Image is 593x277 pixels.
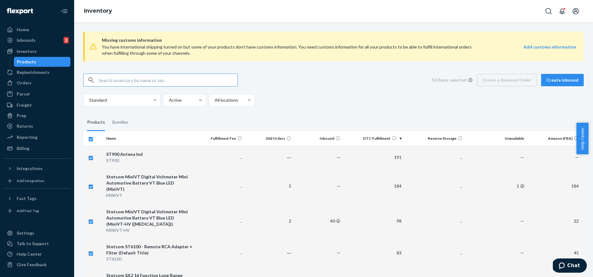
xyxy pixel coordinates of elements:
p: ... [198,154,242,160]
div: Orders [17,80,32,86]
div: MINIVT [106,192,193,198]
a: Inventory [4,46,70,56]
input: All locations [214,97,215,103]
div: Add Fast Tag [17,208,39,213]
div: Reporting [17,134,37,140]
p: ... [406,183,463,189]
td: 184 [343,168,404,203]
a: Inventory [84,7,112,14]
div: Products [17,59,36,65]
div: Replenishments [17,69,49,75]
th: Fulfillment Fee [196,131,245,146]
a: Add Fast Tag [4,206,70,216]
a: Help Center [4,249,70,259]
a: Inbounds2 [4,35,70,45]
div: Integrations [17,165,43,172]
div: Stetsom MiniVT Digital Voltmeter Mini Automotive Battery VT Blue LED (MiniVT) [106,174,193,192]
div: 2 [64,37,69,43]
td: ― [245,146,294,168]
button: Open account menu [570,5,582,17]
a: Prep [4,111,70,121]
div: Settings [17,230,34,236]
span: — [520,155,524,160]
td: 5 [245,168,294,203]
div: Stetsom ST6100 - Remote RCA Adapter + Filter (Default Title) [106,244,193,256]
p: ... [406,250,463,256]
th: Reserve Storage [404,131,465,146]
a: Reporting [4,132,70,142]
a: Parcel [4,89,70,99]
button: Integrations [4,164,70,173]
span: — [575,155,579,160]
td: 45 [527,238,584,267]
th: Name [104,131,196,146]
a: Home [4,25,70,35]
th: Amazon (FBA) [527,131,584,146]
a: Returns [4,121,70,131]
td: 184 [527,168,584,203]
div: ST6100 [106,256,193,262]
div: Billing [17,145,29,151]
div: Products [87,114,105,131]
p: ... [406,154,463,160]
span: — [337,183,340,189]
div: You have international shipping turned on but some of your products don’t have customs informatio... [102,44,482,56]
button: Open Search Box [542,5,555,17]
a: Freight [4,100,70,110]
td: 191 [343,146,404,168]
button: Open notifications [556,5,568,17]
a: Billing [4,143,70,153]
div: Give Feedback [17,262,47,268]
button: Create inbound [541,74,584,86]
th: Inbound [294,131,343,146]
div: 50 items selected [432,74,473,86]
ol: breadcrumbs [79,2,117,20]
th: Unavailable [465,131,526,146]
button: Help Center [576,123,588,154]
td: 1 [465,168,526,203]
td: ― [245,238,294,267]
span: — [337,155,340,160]
div: Prep [17,113,26,119]
div: Home [17,27,29,33]
button: Talk to Support [4,239,70,249]
span: Missing customs information [102,36,576,44]
td: 83 [343,238,404,267]
div: Returns [17,123,33,129]
div: Fast Tags [17,195,36,202]
button: Close Navigation [58,5,70,17]
td: 22 [527,203,584,238]
iframe: Opens a widget where you can chat to one of our agents [553,258,587,274]
div: ST900 [106,157,193,164]
button: Give Feedback [4,260,70,270]
div: Bundles [112,114,128,131]
td: 40 [294,203,343,238]
a: Products [14,57,71,67]
div: Talk to Support [17,241,49,247]
div: MINIVT-HV [106,227,193,233]
span: — [337,250,340,255]
input: Active [168,97,169,103]
div: Parcel [17,91,30,97]
strong: Add customs information [524,44,576,49]
div: Freight [17,102,32,108]
td: 2 [245,203,294,238]
img: Flexport logo [7,8,33,14]
div: Inbounds [17,37,36,43]
p: ... [406,218,463,224]
div: Help Center [17,251,42,257]
span: — [520,250,524,255]
td: 98 [343,203,404,238]
button: Fast Tags [4,194,70,203]
div: Add Integration [17,178,44,183]
div: Inventory [17,48,36,54]
a: Replenishments [4,67,70,77]
a: Add customs information [524,44,576,56]
span: — [520,218,524,224]
p: ... [198,250,242,256]
p: ... [198,218,242,224]
div: Stetsom MiniVT Digital Voltmeter Mini Automotive Battery VT Blue LED (MiniVT-HV ([MEDICAL_DATA])) [106,209,193,227]
a: Add Integration [4,176,70,186]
